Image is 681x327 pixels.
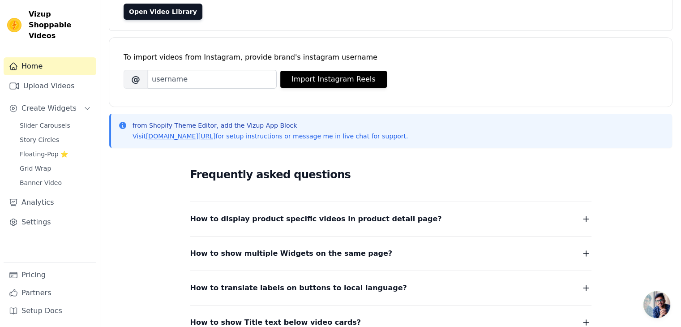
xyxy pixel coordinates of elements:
p: Visit for setup instructions or message me in live chat for support. [133,132,408,141]
a: Upload Videos [4,77,96,95]
button: Import Instagram Reels [280,71,387,88]
button: How to display product specific videos in product detail page? [190,213,591,225]
span: How to show multiple Widgets on the same page? [190,247,393,260]
span: How to translate labels on buttons to local language? [190,282,407,294]
button: How to show multiple Widgets on the same page? [190,247,591,260]
span: Grid Wrap [20,164,51,173]
button: Create Widgets [4,99,96,117]
a: Banner Video [14,176,96,189]
a: Partners [4,284,96,302]
h2: Frequently asked questions [190,166,591,184]
span: Slider Carousels [20,121,70,130]
img: Vizup [7,18,21,32]
p: from Shopify Theme Editor, add the Vizup App Block [133,121,408,130]
div: To import videos from Instagram, provide brand's instagram username [124,52,658,63]
span: @ [124,70,148,89]
span: Create Widgets [21,103,77,114]
a: Slider Carousels [14,119,96,132]
a: Grid Wrap [14,162,96,175]
span: Banner Video [20,178,62,187]
a: Settings [4,213,96,231]
button: How to translate labels on buttons to local language? [190,282,591,294]
a: Pricing [4,266,96,284]
a: Open Video Library [124,4,202,20]
a: [DOMAIN_NAME][URL] [146,133,216,140]
span: Story Circles [20,135,59,144]
a: Setup Docs [4,302,96,320]
span: How to display product specific videos in product detail page? [190,213,442,225]
span: Floating-Pop ⭐ [20,150,68,159]
a: Story Circles [14,133,96,146]
a: Floating-Pop ⭐ [14,148,96,160]
input: username [148,70,277,89]
div: Open chat [643,291,670,318]
a: Analytics [4,194,96,211]
a: Home [4,57,96,75]
span: Vizup Shoppable Videos [29,9,93,41]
